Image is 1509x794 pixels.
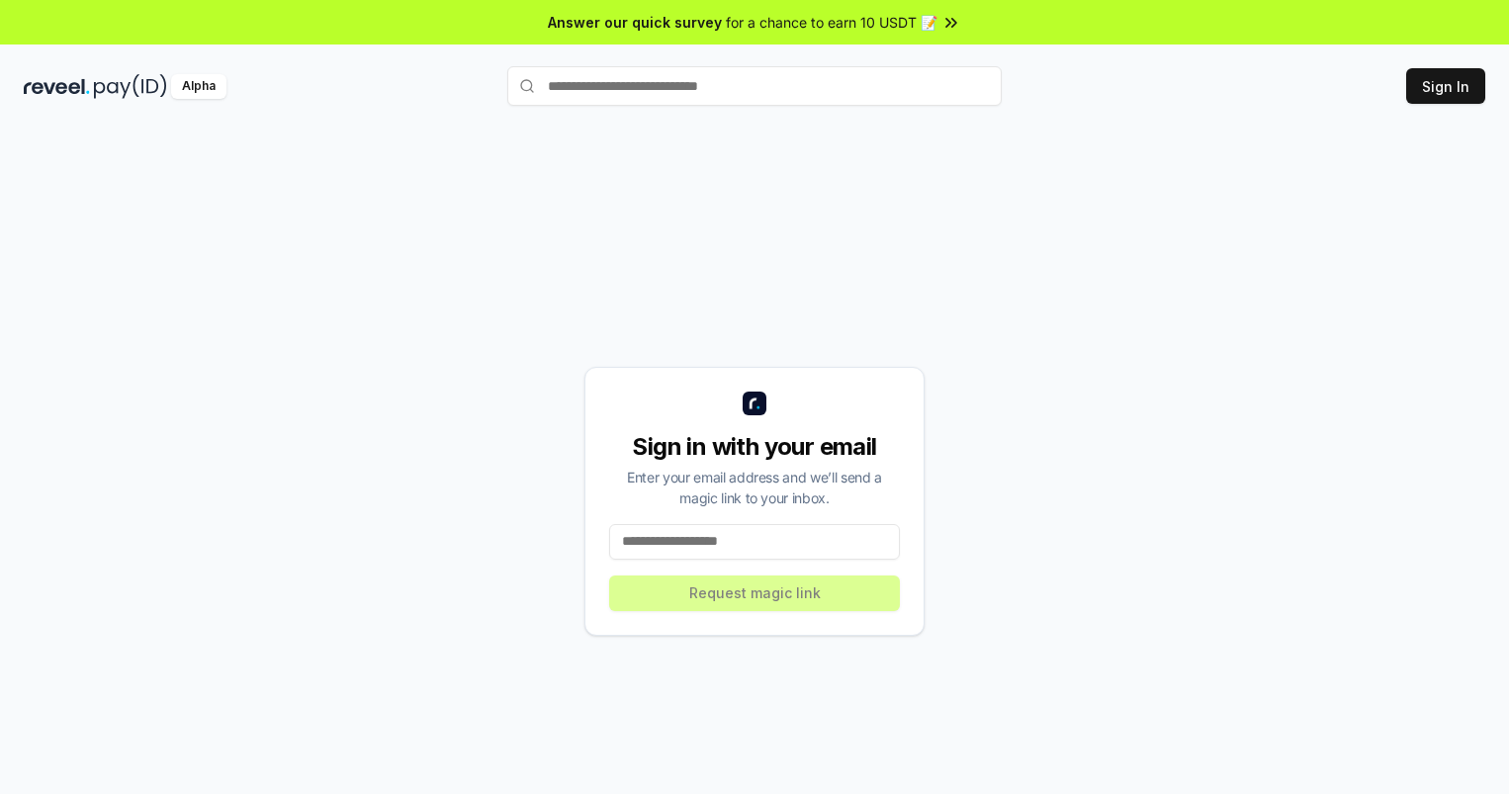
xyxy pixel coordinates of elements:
button: Sign In [1406,68,1485,104]
span: for a chance to earn 10 USDT 📝 [726,12,937,33]
span: Answer our quick survey [548,12,722,33]
img: pay_id [94,74,167,99]
div: Enter your email address and we’ll send a magic link to your inbox. [609,467,900,508]
div: Alpha [171,74,226,99]
img: reveel_dark [24,74,90,99]
div: Sign in with your email [609,431,900,463]
img: logo_small [743,392,766,415]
